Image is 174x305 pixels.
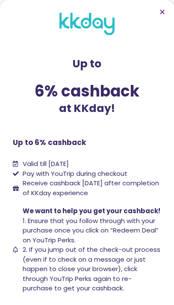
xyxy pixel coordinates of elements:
span: Valid till [DATE] [23,159,69,168]
span: Pay with YouTrip during checkout [21,169,127,178]
p: at KKday! [13,100,161,117]
p: Up to [13,55,161,72]
b: Up to 6% cashback [13,137,86,147]
span: We want to help you get your cashback! [23,206,160,215]
div: 6% cashback [13,82,161,100]
span: 1. Ensure that you follow through with your purchase once you click on “Redeem Deal” on YouTrip P... [23,216,159,244]
span: Receive cashback [DATE] after completion of KKday experience [23,178,159,197]
a: Close [159,9,165,15]
span: 2. If you jump out of the check-out process (even if to check on a message or just happen to clos... [23,245,160,293]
